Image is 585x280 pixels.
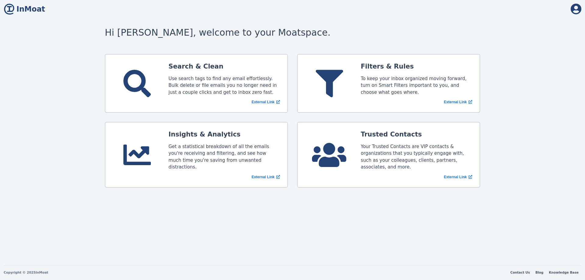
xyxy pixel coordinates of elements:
div: Trusted Contacts [361,130,472,140]
a: Knowledge Base [546,269,581,276]
span: InMoat [15,4,45,15]
img: logo [4,4,15,15]
a: InMoat [4,4,45,15]
span: External Link [444,99,467,105]
button: External Link [252,174,280,180]
a: Contact Us [508,269,533,276]
a: InMoat [36,270,48,275]
h2: Hi [PERSON_NAME], welcome to your Moatspace. [105,26,331,39]
div: Filters & Rules [361,62,472,72]
span: External Link [252,99,275,105]
div: Search & Clean [168,62,280,72]
div: Copyright © 2025 [4,269,196,276]
div: To keep your inbox organized moving forward, turn on Smart Filters important to you, and choose w... [361,75,472,96]
button: External Link [444,99,472,105]
div: Use search tags to find any email effortlessly. Bulk delete or file emails you no longer need in ... [168,75,280,96]
div: Insights & Analytics [168,130,280,140]
div: Your Trusted Contacts are VIP contacts & organizations that you typically engage with, such as yo... [361,143,472,171]
button: External Link [252,99,280,105]
span: External Link [444,174,467,180]
span: External Link [252,174,275,180]
button: External Link [444,174,472,180]
a: Blog [533,269,546,276]
div: Get a statistical breakdown of all the emails you're receiving and filtering, and see how much ti... [168,143,280,171]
